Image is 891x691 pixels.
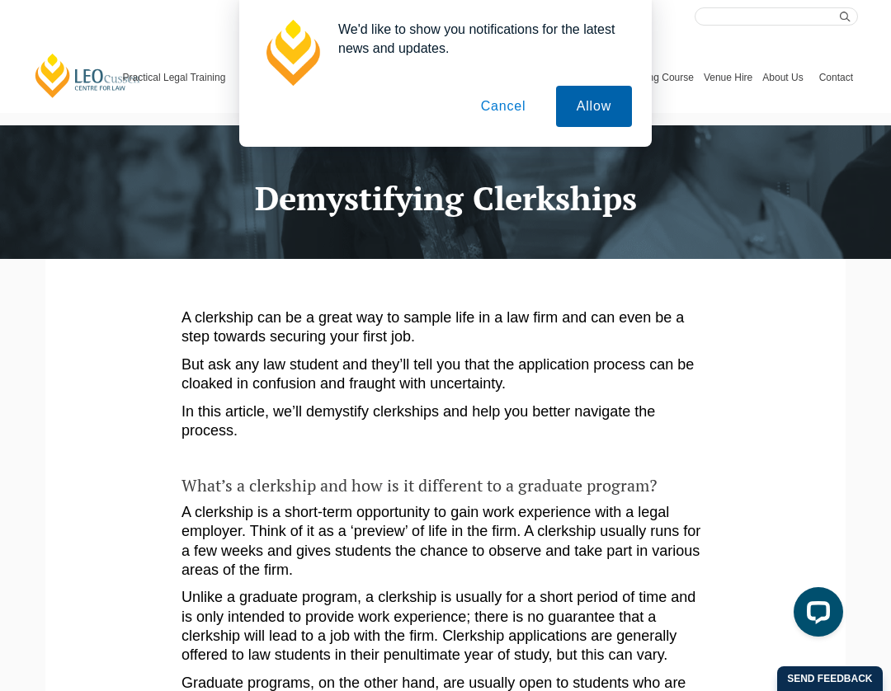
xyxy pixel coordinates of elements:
p: In this article, we’ll demystify clerkships and help you better navigate the process. [181,402,709,441]
p: A clerkship is a short-term opportunity to gain work experience with a legal employer. Think of i... [181,503,709,581]
h1: Demystifying Clerkships [58,180,833,216]
h4: What’s a clerkship and how is it different to a graduate program? [181,477,709,495]
p: But ask any law student and they’ll tell you that the application process can be cloaked in confu... [181,355,709,394]
p: Unlike a graduate program, a clerkship is usually for a short period of time and is only intended... [181,588,709,665]
p: A clerkship can be a great way to sample life in a law firm and can even be a step towards securi... [181,308,709,347]
button: Cancel [460,86,547,127]
button: Allow [556,86,632,127]
img: notification icon [259,20,325,86]
div: We'd like to show you notifications for the latest news and updates. [325,20,632,58]
iframe: LiveChat chat widget [780,581,850,650]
